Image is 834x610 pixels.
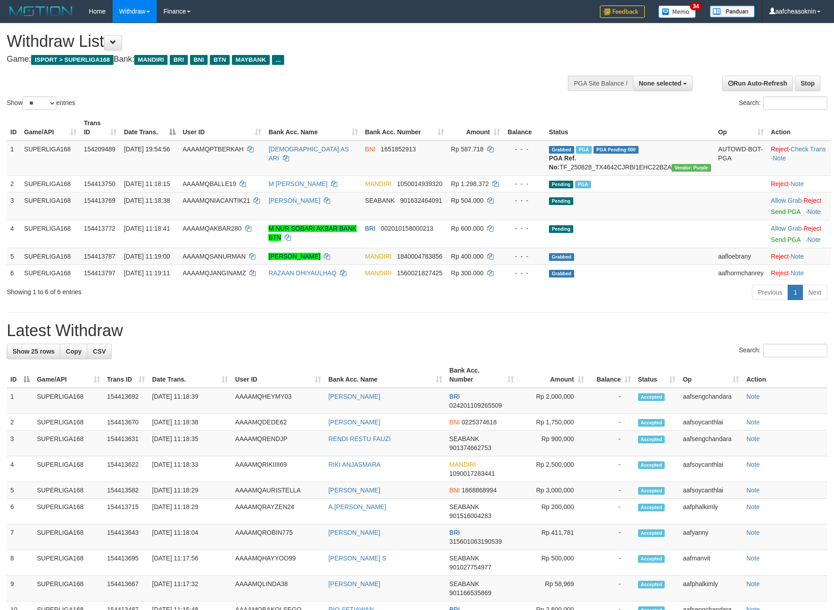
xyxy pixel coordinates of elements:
[397,269,442,277] span: Copy 1560021827425 to clipboard
[328,503,386,510] a: A.[PERSON_NAME]
[104,456,149,482] td: 154413622
[328,419,380,426] a: [PERSON_NAME]
[381,225,434,232] span: Copy 002010158000213 to clipboard
[545,115,715,141] th: Status
[638,487,665,495] span: Accepted
[771,208,800,215] a: Send PGA
[21,220,81,248] td: SUPERLIGA168
[679,482,743,499] td: aafsoycanthlai
[763,344,827,357] input: Search:
[679,576,743,601] td: aafphalkimly
[328,435,390,442] a: RENDI RESTU FAUZI
[771,225,803,232] span: ·
[268,225,356,241] a: M NUR SOBARI AKBAR BANK BTN
[21,248,81,264] td: SUPERLIGA168
[517,482,588,499] td: Rp 3,000,000
[7,456,33,482] td: 4
[362,115,448,141] th: Bank Acc. Number: activate to sort column ascending
[771,197,802,204] a: Allow Grab
[771,236,800,243] a: Send PGA
[272,55,284,65] span: ...
[13,348,54,355] span: Show 25 rows
[149,456,232,482] td: [DATE] 11:18:33
[446,362,517,388] th: Bank Acc. Number: activate to sort column ascending
[767,192,831,220] td: ·
[788,285,803,300] a: 1
[365,225,376,232] span: BRI
[549,181,573,188] span: Pending
[7,482,33,499] td: 5
[231,431,325,456] td: AAAAMQRENDJP
[397,180,442,187] span: Copy 1050014939320 to clipboard
[33,456,104,482] td: SUPERLIGA168
[7,362,33,388] th: ID: activate to sort column descending
[183,225,242,232] span: AAAAMQAKBAR280
[231,550,325,576] td: AAAAMQHAYYOO99
[795,76,820,91] a: Stop
[576,146,592,154] span: Marked by aafchhiseyha
[365,269,392,277] span: MANDIRI
[638,419,665,427] span: Accepted
[771,197,803,204] span: ·
[771,146,789,153] a: Reject
[231,524,325,550] td: AAAAMQROBIN775
[449,538,502,545] span: Copy 315601063190539 to clipboard
[268,180,327,187] a: M [PERSON_NAME]
[265,115,361,141] th: Bank Acc. Name: activate to sort column ascending
[325,362,446,388] th: Bank Acc. Name: activate to sort column ascending
[231,482,325,499] td: AAAAMQAURISTELLA
[66,348,82,355] span: Copy
[104,482,149,499] td: 154413582
[722,76,793,91] a: Run Auto-Refresh
[638,461,665,469] span: Accepted
[462,419,497,426] span: Copy 0225374618 to clipboard
[87,344,112,359] a: CSV
[600,5,645,18] img: Feedback.jpg
[7,115,21,141] th: ID
[397,253,442,260] span: Copy 1840004783856 to clipboard
[679,414,743,431] td: aafsoycanthlai
[746,529,760,536] a: Note
[60,344,87,359] a: Copy
[231,388,325,414] td: AAAAMQHEYMY03
[33,499,104,524] td: SUPERLIGA168
[21,115,81,141] th: Game/API: activate to sort column ascending
[231,414,325,431] td: AAAAMQDEDE62
[715,264,767,281] td: aafhormchanrey
[104,431,149,456] td: 154413631
[679,499,743,524] td: aafphalkimly
[268,146,349,162] a: [DEMOGRAPHIC_DATA] AS ARI
[104,524,149,550] td: 154413643
[268,269,336,277] a: RAZAAN DHIYAULHAQ
[746,487,760,494] a: Note
[549,146,574,154] span: Grabbed
[190,55,208,65] span: BNI
[746,503,760,510] a: Note
[7,322,827,340] h1: Latest Withdraw
[7,192,21,220] td: 3
[575,181,591,188] span: Marked by aafsoycanthlai
[507,252,542,261] div: - - -
[635,362,680,388] th: Status: activate to sort column ascending
[588,499,635,524] td: -
[80,115,120,141] th: Trans ID: activate to sort column ascending
[449,512,491,519] span: Copy 901516004283 to clipboard
[149,524,232,550] td: [DATE] 11:18:04
[7,414,33,431] td: 2
[449,564,491,571] span: Copy 901027754977 to clipboard
[365,253,392,260] span: MANDIRI
[31,55,113,65] span: ISPORT > SUPERLIGA168
[790,253,804,260] a: Note
[517,499,588,524] td: Rp 200,000
[231,499,325,524] td: AAAAMQRAYZEN24
[507,179,542,188] div: - - -
[568,76,633,91] div: PGA Site Balance /
[7,550,33,576] td: 8
[328,461,381,468] a: RIKI ANJASMARA
[449,444,491,451] span: Copy 901374662753 to clipboard
[549,270,574,278] span: Grabbed
[638,581,665,588] span: Accepted
[517,524,588,550] td: Rp 411,781
[743,362,827,388] th: Action
[507,196,542,205] div: - - -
